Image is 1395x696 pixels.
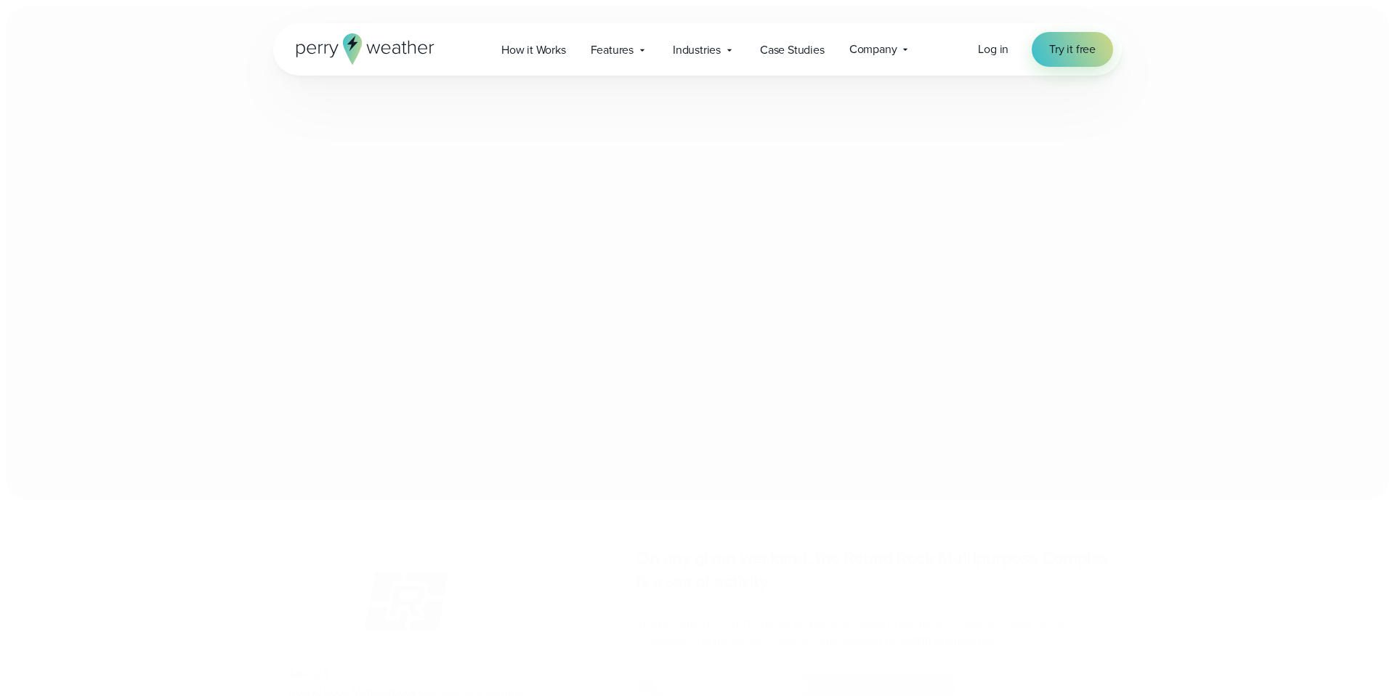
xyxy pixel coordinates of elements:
[489,35,578,65] a: How it Works
[1032,32,1113,67] a: Try it free
[673,41,721,59] span: Industries
[978,41,1008,58] a: Log in
[591,41,634,59] span: Features
[978,41,1008,57] span: Log in
[748,35,837,65] a: Case Studies
[849,41,897,58] span: Company
[760,41,825,59] span: Case Studies
[1049,41,1096,58] span: Try it free
[501,41,566,59] span: How it Works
